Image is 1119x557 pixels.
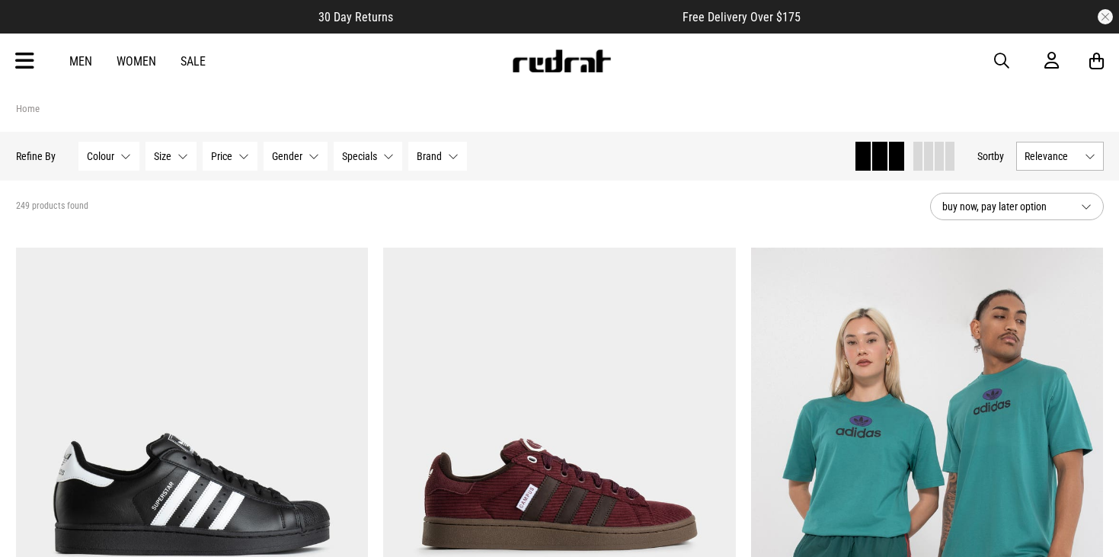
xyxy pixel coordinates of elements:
iframe: Customer reviews powered by Trustpilot [424,9,652,24]
span: Gender [272,150,302,162]
span: buy now, pay later option [942,197,1069,216]
button: Relevance [1016,142,1104,171]
button: Specials [334,142,402,171]
a: Home [16,103,40,114]
p: Refine By [16,150,56,162]
span: 249 products found [16,200,88,213]
button: Brand [408,142,467,171]
span: 30 Day Returns [318,10,393,24]
span: Colour [87,150,114,162]
button: Size [145,142,197,171]
span: Size [154,150,171,162]
button: buy now, pay later option [930,193,1104,220]
span: Price [211,150,232,162]
span: Brand [417,150,442,162]
span: by [994,150,1004,162]
button: Price [203,142,257,171]
span: Free Delivery Over $175 [683,10,801,24]
img: Redrat logo [511,50,612,72]
span: Specials [342,150,377,162]
a: Women [117,54,156,69]
a: Men [69,54,92,69]
button: Sortby [977,147,1004,165]
a: Sale [181,54,206,69]
button: Colour [78,142,139,171]
button: Gender [264,142,328,171]
span: Relevance [1025,150,1079,162]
